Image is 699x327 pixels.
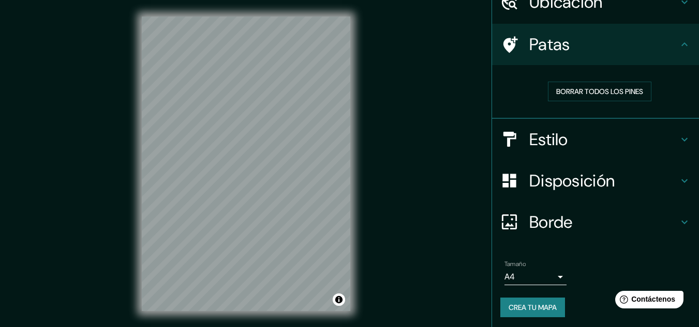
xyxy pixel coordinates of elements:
[142,17,350,311] canvas: Mapa
[504,271,515,282] font: A4
[492,24,699,65] div: Patas
[556,87,643,96] font: Borrar todos los pines
[529,170,615,192] font: Disposición
[492,201,699,243] div: Borde
[548,82,651,101] button: Borrar todos los pines
[509,303,557,312] font: Crea tu mapa
[607,287,688,316] iframe: Lanzador de widgets de ayuda
[492,119,699,160] div: Estilo
[529,34,570,55] font: Patas
[492,160,699,201] div: Disposición
[500,298,565,317] button: Crea tu mapa
[504,260,526,268] font: Tamaño
[504,269,567,285] div: A4
[333,293,345,306] button: Activar o desactivar atribución
[529,129,568,150] font: Estilo
[529,211,573,233] font: Borde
